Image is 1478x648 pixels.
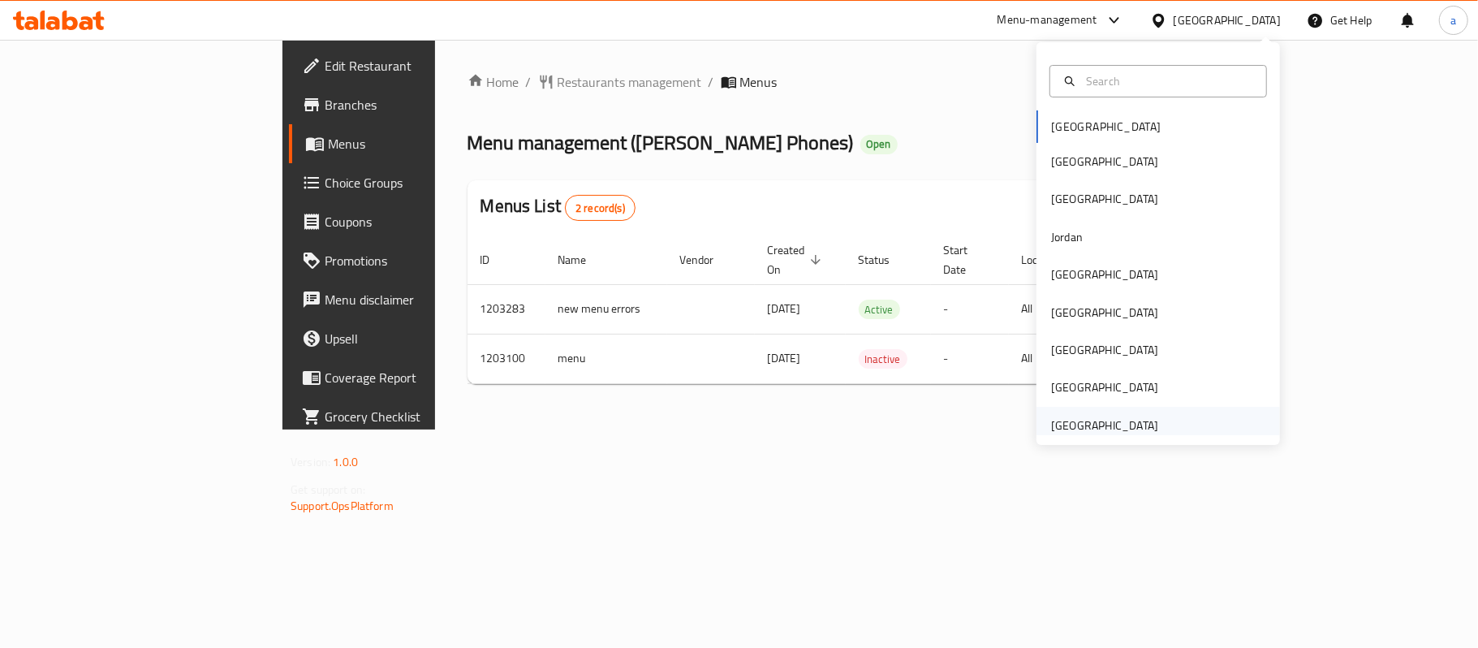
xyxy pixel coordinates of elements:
[1079,72,1256,90] input: Search
[289,241,529,280] a: Promotions
[545,334,667,383] td: menu
[768,240,826,279] span: Created On
[859,350,907,369] span: Inactive
[325,290,516,309] span: Menu disclaimer
[289,85,529,124] a: Branches
[468,235,1274,384] table: enhanced table
[480,194,636,221] h2: Menus List
[1051,190,1158,208] div: [GEOGRAPHIC_DATA]
[1009,284,1092,334] td: All
[680,250,735,270] span: Vendor
[859,349,907,369] div: Inactive
[1051,378,1158,396] div: [GEOGRAPHIC_DATA]
[289,397,529,436] a: Grocery Checklist
[480,250,511,270] span: ID
[1450,11,1456,29] span: a
[859,300,900,319] div: Active
[768,348,801,369] span: [DATE]
[1051,417,1158,434] div: [GEOGRAPHIC_DATA]
[565,195,636,221] div: Total records count
[768,298,801,319] span: [DATE]
[289,124,529,163] a: Menus
[325,368,516,387] span: Coverage Report
[289,163,529,202] a: Choice Groups
[998,11,1097,30] div: Menu-management
[860,135,898,154] div: Open
[325,329,516,348] span: Upsell
[931,334,1009,383] td: -
[325,173,516,192] span: Choice Groups
[740,72,778,92] span: Menus
[325,56,516,76] span: Edit Restaurant
[1051,341,1158,359] div: [GEOGRAPHIC_DATA]
[558,72,702,92] span: Restaurants management
[944,240,989,279] span: Start Date
[1051,304,1158,322] div: [GEOGRAPHIC_DATA]
[289,358,529,397] a: Coverage Report
[291,479,365,500] span: Get support on:
[1009,334,1092,383] td: All
[468,124,854,161] span: Menu management ( [PERSON_NAME] Phones )
[325,95,516,114] span: Branches
[325,212,516,231] span: Coupons
[709,72,714,92] li: /
[289,280,529,319] a: Menu disclaimer
[859,300,900,319] span: Active
[333,451,358,473] span: 1.0.0
[931,284,1009,334] td: -
[289,319,529,358] a: Upsell
[289,46,529,85] a: Edit Restaurant
[566,201,635,216] span: 2 record(s)
[328,134,516,153] span: Menus
[545,284,667,334] td: new menu errors
[1022,250,1073,270] span: Locale
[1051,228,1083,246] div: Jordan
[468,72,1163,92] nav: breadcrumb
[325,251,516,270] span: Promotions
[859,250,911,270] span: Status
[1051,153,1158,171] div: [GEOGRAPHIC_DATA]
[558,250,608,270] span: Name
[1174,11,1281,29] div: [GEOGRAPHIC_DATA]
[538,72,702,92] a: Restaurants management
[1051,266,1158,283] div: [GEOGRAPHIC_DATA]
[860,137,898,151] span: Open
[291,451,330,473] span: Version:
[291,495,394,516] a: Support.OpsPlatform
[325,407,516,426] span: Grocery Checklist
[289,202,529,241] a: Coupons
